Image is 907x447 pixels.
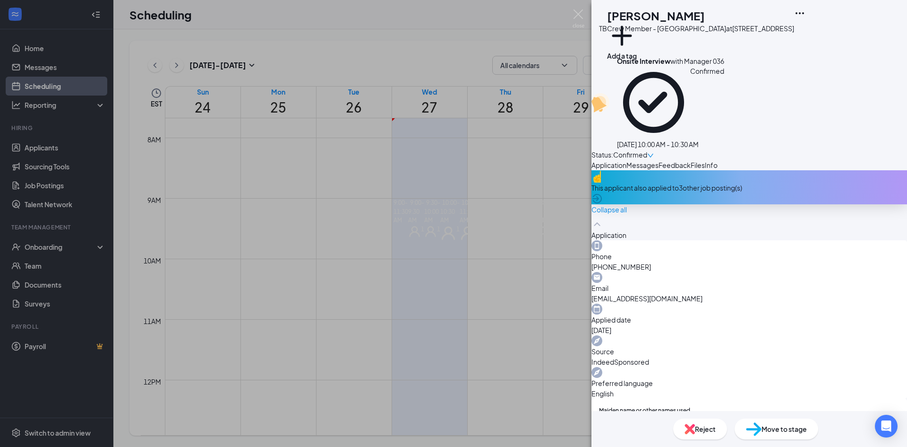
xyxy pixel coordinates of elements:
[690,66,724,139] span: Confirmed
[617,139,724,149] div: [DATE] 10:00 AM - 10:30 AM
[591,357,907,367] span: IndeedSponsored
[695,424,716,434] span: Reject
[591,193,603,204] svg: ArrowCircle
[591,251,907,262] span: Phone
[607,21,637,61] button: PlusAdd a tag
[591,293,907,304] span: [EMAIL_ADDRESS][DOMAIN_NAME]
[617,57,670,65] b: Onsite Interview
[591,315,907,325] span: Applied date
[607,24,794,33] div: Crew Member - [GEOGRAPHIC_DATA] at [STREET_ADDRESS]
[617,66,690,139] svg: CheckmarkCircle
[875,415,898,438] div: Open Intercom Messenger
[607,8,705,24] h1: [PERSON_NAME]
[591,183,907,193] div: This applicant also applied to 3 other job posting(s)
[613,149,647,160] span: Confirmed
[762,424,807,434] span: Move to stage
[607,21,637,51] svg: Plus
[591,378,907,388] span: Preferred language
[591,161,626,169] span: Application
[599,406,690,415] span: Maiden name or other names used
[705,161,718,169] span: Info
[659,161,691,169] span: Feedback
[617,56,724,66] div: with Manager 036
[591,230,907,240] div: Application
[691,161,705,169] span: Files
[591,346,907,357] span: Source
[591,262,907,272] span: [PHONE_NUMBER]
[591,325,907,335] span: [DATE]
[591,219,603,230] svg: ChevronUp
[647,152,654,159] span: down
[591,283,907,293] span: Email
[591,388,907,399] span: English
[591,149,613,160] div: Status :
[626,161,659,169] span: Messages
[599,23,607,34] div: TB
[794,8,805,19] svg: Ellipses
[591,204,627,215] span: Collapse all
